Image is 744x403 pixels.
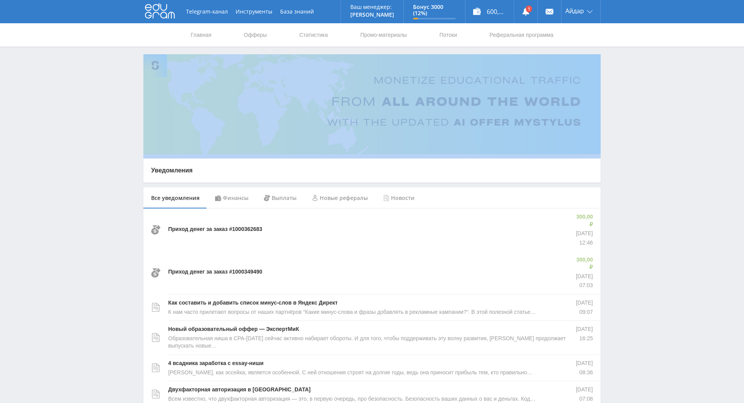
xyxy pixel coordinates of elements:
[168,386,310,394] p: Двухфакторная авторизация в [GEOGRAPHIC_DATA]
[576,360,593,367] p: [DATE]
[168,335,568,350] p: Образовательная ниша в CPA-[DATE] сейчас активно набирает обороты. И для того, чтобы поддерживать...
[256,187,304,209] div: Выплаты
[298,23,329,46] a: Статистика
[168,308,536,316] p: К нам часто прилетают вопросы от наших партнёров “Какие минус-слова и фразы добавлять в рекламные...
[168,360,263,367] p: 4 всадника заработка с essay-ниши
[576,308,593,316] p: 09:07
[574,256,593,271] p: 300,00 ₽
[375,187,422,209] div: Новости
[207,187,256,209] div: Финансы
[574,230,593,238] p: [DATE]
[190,23,212,46] a: Главная
[574,239,593,247] p: 12:46
[576,395,593,403] p: 07:08
[574,273,593,281] p: [DATE]
[168,268,262,276] p: Приход денег за заказ #1000349490
[304,187,375,209] div: Новые рефералы
[565,8,584,14] span: Айдар
[143,294,601,320] a: Как составить и добавить список минус-слов в Яндекс ДиректК нам часто прилетают вопросы от наших ...
[576,369,593,377] p: 08:36
[143,355,601,381] a: 4 всадника заработка с essay-ниши[PERSON_NAME], как эссейка, является особенной. С ней отношения ...
[168,325,299,333] p: Новый образовательный оффер — ЭкспертМиК
[574,213,593,228] p: 300,00 ₽
[413,4,456,16] p: Бонус 3000 (12%)
[439,23,458,46] a: Потоки
[576,386,593,394] p: [DATE]
[143,187,207,209] div: Все уведомления
[151,166,593,175] p: Уведомления
[168,299,338,307] p: Как составить и добавить список минус-слов в Яндекс Директ
[168,369,532,377] p: [PERSON_NAME], как эссейка, является особенной. С ней отношения строят на долгие годы, ведь она п...
[350,4,394,10] p: Ваш менеджер:
[143,54,601,154] img: Banner
[576,335,593,343] p: 16:25
[576,325,593,333] p: [DATE]
[243,23,268,46] a: Офферы
[576,299,593,307] p: [DATE]
[168,226,262,233] p: Приход денег за заказ #1000362683
[168,395,536,403] p: Всем известно, что двухфакторная авторизация — это, в первую очередь, про безопасность. Безопасно...
[489,23,554,46] a: Реферальная программа
[360,23,408,46] a: Промо-материалы
[143,320,601,355] a: Новый образовательный оффер — ЭкспертМиКОбразовательная ниша в CPA-[DATE] сейчас активно набирает...
[350,12,394,18] p: [PERSON_NAME]
[574,282,593,289] p: 07:03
